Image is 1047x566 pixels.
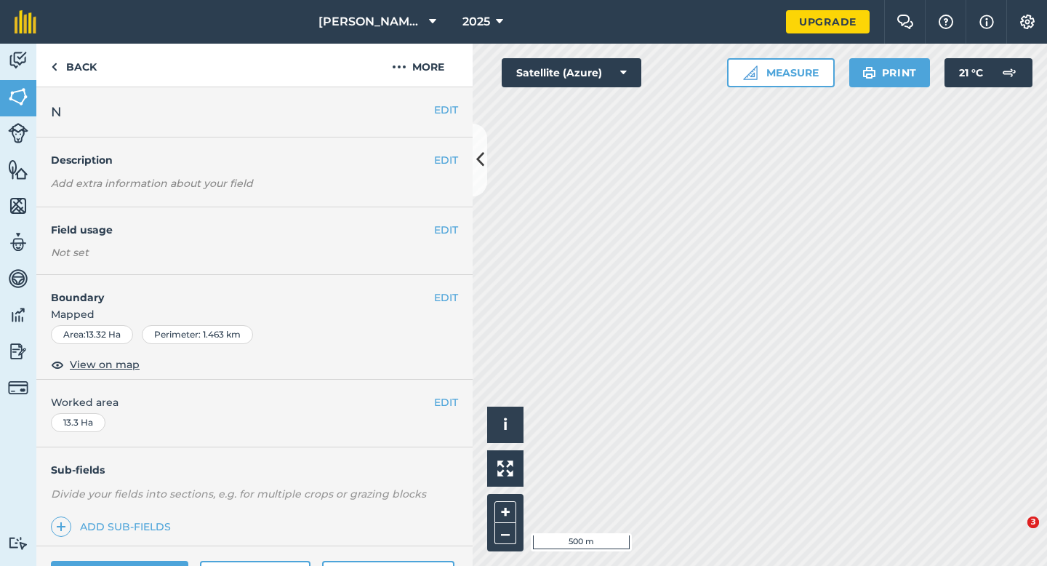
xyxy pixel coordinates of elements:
[8,86,28,108] img: svg+xml;base64,PHN2ZyB4bWxucz0iaHR0cDovL3d3dy53My5vcmcvMjAwMC9zdmciIHdpZHRoPSI1NiIgaGVpZ2h0PSI2MC...
[8,268,28,290] img: svg+xml;base64,PD94bWwgdmVyc2lvbj0iMS4wIiBlbmNvZGluZz0idXRmLTgiPz4KPCEtLSBHZW5lcmF0b3I6IEFkb2JlIE...
[70,356,140,372] span: View on map
[503,415,508,434] span: i
[8,231,28,253] img: svg+xml;base64,PD94bWwgdmVyc2lvbj0iMS4wIiBlbmNvZGluZz0idXRmLTgiPz4KPCEtLSBHZW5lcmF0b3I6IEFkb2JlIE...
[434,152,458,168] button: EDIT
[502,58,641,87] button: Satellite (Azure)
[142,325,253,344] div: Perimeter : 1.463 km
[727,58,835,87] button: Measure
[462,13,490,31] span: 2025
[8,159,28,180] img: svg+xml;base64,PHN2ZyB4bWxucz0iaHR0cDovL3d3dy53My5vcmcvMjAwMC9zdmciIHdpZHRoPSI1NiIgaGVpZ2h0PSI2MC...
[364,44,473,87] button: More
[494,523,516,544] button: –
[51,102,62,122] span: N
[51,58,57,76] img: svg+xml;base64,PHN2ZyB4bWxucz0iaHR0cDovL3d3dy53My5vcmcvMjAwMC9zdmciIHdpZHRoPSI5IiBoZWlnaHQ9IjI0Ii...
[392,58,406,76] img: svg+xml;base64,PHN2ZyB4bWxucz0iaHR0cDovL3d3dy53My5vcmcvMjAwMC9zdmciIHdpZHRoPSIyMCIgaGVpZ2h0PSIyNC...
[36,275,434,306] h4: Boundary
[487,407,523,443] button: i
[862,64,876,81] img: svg+xml;base64,PHN2ZyB4bWxucz0iaHR0cDovL3d3dy53My5vcmcvMjAwMC9zdmciIHdpZHRoPSIxOSIgaGVpZ2h0PSIyNC...
[434,394,458,410] button: EDIT
[8,378,28,398] img: svg+xml;base64,PD94bWwgdmVyc2lvbj0iMS4wIiBlbmNvZGluZz0idXRmLTgiPz4KPCEtLSBHZW5lcmF0b3I6IEFkb2JlIE...
[8,536,28,550] img: svg+xml;base64,PD94bWwgdmVyc2lvbj0iMS4wIiBlbmNvZGluZz0idXRmLTgiPz4KPCEtLSBHZW5lcmF0b3I6IEFkb2JlIE...
[51,394,458,410] span: Worked area
[8,340,28,362] img: svg+xml;base64,PD94bWwgdmVyc2lvbj0iMS4wIiBlbmNvZGluZz0idXRmLTgiPz4KPCEtLSBHZW5lcmF0b3I6IEFkb2JlIE...
[786,10,870,33] a: Upgrade
[849,58,931,87] button: Print
[434,102,458,118] button: EDIT
[51,517,177,537] a: Add sub-fields
[51,413,105,432] div: 13.3 Ha
[51,356,140,373] button: View on map
[896,15,914,29] img: Two speech bubbles overlapping with the left bubble in the forefront
[944,58,1032,87] button: 21 °C
[979,13,994,31] img: svg+xml;base64,PHN2ZyB4bWxucz0iaHR0cDovL3d3dy53My5vcmcvMjAwMC9zdmciIHdpZHRoPSIxNyIgaGVpZ2h0PSIxNy...
[36,44,111,87] a: Back
[51,152,458,168] h4: Description
[959,58,983,87] span: 21 ° C
[36,462,473,478] h4: Sub-fields
[51,177,253,190] em: Add extra information about your field
[36,306,473,322] span: Mapped
[1019,15,1036,29] img: A cog icon
[937,15,955,29] img: A question mark icon
[318,13,423,31] span: [PERSON_NAME] & Sons
[494,501,516,523] button: +
[998,517,1032,551] iframe: Intercom live chat
[51,487,426,501] em: Divide your fields into sections, e.g. for multiple crops or grazing blocks
[497,461,513,477] img: Four arrows, one pointing top left, one top right, one bottom right and the last bottom left
[15,10,36,33] img: fieldmargin Logo
[51,245,458,260] div: Not set
[51,356,64,373] img: svg+xml;base64,PHN2ZyB4bWxucz0iaHR0cDovL3d3dy53My5vcmcvMjAwMC9zdmciIHdpZHRoPSIxOCIgaGVpZ2h0PSIyNC...
[51,222,434,238] h4: Field usage
[743,65,758,80] img: Ruler icon
[8,49,28,71] img: svg+xml;base64,PD94bWwgdmVyc2lvbj0iMS4wIiBlbmNvZGluZz0idXRmLTgiPz4KPCEtLSBHZW5lcmF0b3I6IEFkb2JlIE...
[51,325,133,344] div: Area : 13.32 Ha
[434,222,458,238] button: EDIT
[1027,517,1039,528] span: 3
[434,290,458,306] button: EDIT
[995,58,1024,87] img: svg+xml;base64,PD94bWwgdmVyc2lvbj0iMS4wIiBlbmNvZGluZz0idXRmLTgiPz4KPCEtLSBHZW5lcmF0b3I6IEFkb2JlIE...
[8,195,28,217] img: svg+xml;base64,PHN2ZyB4bWxucz0iaHR0cDovL3d3dy53My5vcmcvMjAwMC9zdmciIHdpZHRoPSI1NiIgaGVpZ2h0PSI2MC...
[56,518,66,535] img: svg+xml;base64,PHN2ZyB4bWxucz0iaHR0cDovL3d3dy53My5vcmcvMjAwMC9zdmciIHdpZHRoPSIxNCIgaGVpZ2h0PSIyNC...
[8,304,28,326] img: svg+xml;base64,PD94bWwgdmVyc2lvbj0iMS4wIiBlbmNvZGluZz0idXRmLTgiPz4KPCEtLSBHZW5lcmF0b3I6IEFkb2JlIE...
[8,123,28,143] img: svg+xml;base64,PD94bWwgdmVyc2lvbj0iMS4wIiBlbmNvZGluZz0idXRmLTgiPz4KPCEtLSBHZW5lcmF0b3I6IEFkb2JlIE...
